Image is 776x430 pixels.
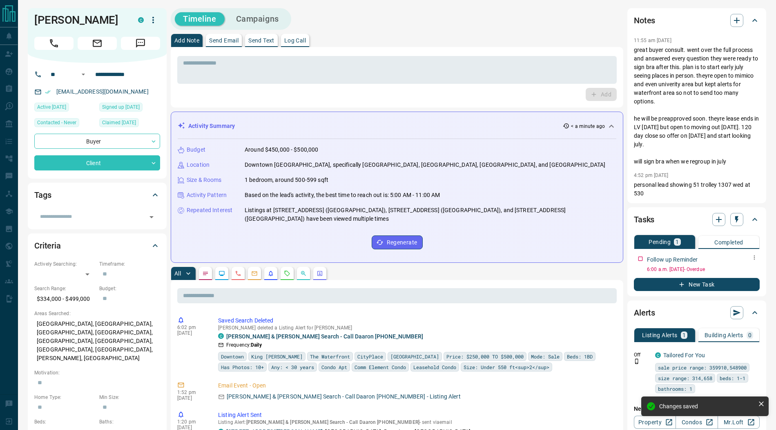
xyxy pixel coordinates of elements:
[37,119,76,127] span: Contacted - Never
[720,374,745,382] span: beds: 1-1
[317,270,323,277] svg: Agent Actions
[175,12,225,26] button: Timeline
[634,46,760,166] p: great buyer consult. went over the full process and answered every question they were ready to si...
[658,385,692,393] span: bathrooms: 1
[245,191,440,199] p: Based on the lead's activity, the best time to reach out is: 5:00 AM - 11:00 AM
[34,13,126,27] h1: [PERSON_NAME]
[245,146,318,154] p: Around $450,000 - $500,000
[634,358,640,364] svg: Push Notification Only
[658,374,712,382] span: size range: 314,658
[99,394,160,401] p: Min Size:
[390,352,439,361] span: [GEOGRAPHIC_DATA]
[219,270,225,277] svg: Lead Browsing Activity
[634,278,760,291] button: New Task
[218,316,613,325] p: Saved Search Deleted
[634,306,655,319] h2: Alerts
[464,363,549,371] span: Size: Under 550 ft<sup>2</sup>
[177,390,206,395] p: 1:52 pm
[446,352,524,361] span: Price: $250,000 TO $500,000
[34,394,95,401] p: Home Type:
[34,188,51,202] h2: Tags
[634,405,760,413] p: New Alert:
[567,352,593,361] span: Beds: 1BD
[634,172,669,178] p: 4:52 pm [DATE]
[245,176,328,184] p: 1 bedroom, around 500-599 sqft
[355,363,406,371] span: Comm Element Condo
[209,38,239,43] p: Send Email
[659,403,755,410] div: Changes saved
[246,419,419,425] span: [PERSON_NAME] & [PERSON_NAME] Search - Call Daaron [PHONE_NUMBER]
[34,37,74,50] span: Call
[188,122,235,130] p: Activity Summary
[121,37,160,50] span: Message
[676,239,679,245] p: 1
[177,325,206,330] p: 6:02 pm
[174,271,181,276] p: All
[34,260,95,268] p: Actively Searching:
[221,363,264,371] span: Has Photos: 10+
[642,332,678,338] p: Listing Alerts
[248,38,274,43] p: Send Text
[300,270,307,277] svg: Opportunities
[177,330,206,336] p: [DATE]
[357,352,383,361] span: CityPlace
[228,12,287,26] button: Campaigns
[634,351,650,358] p: Off
[235,270,241,277] svg: Calls
[56,88,149,95] a: [EMAIL_ADDRESS][DOMAIN_NAME]
[78,69,88,79] button: Open
[221,352,244,361] span: Downtown
[634,213,654,226] h2: Tasks
[34,317,160,365] p: [GEOGRAPHIC_DATA], [GEOGRAPHIC_DATA], [GEOGRAPHIC_DATA], [GEOGRAPHIC_DATA], [GEOGRAPHIC_DATA], [G...
[634,210,760,229] div: Tasks
[218,411,613,419] p: Listing Alert Sent
[138,17,144,23] div: condos.ca
[634,181,760,198] p: personal lead showing 51 trolley 1307 wed at 530
[177,419,206,425] p: 1:20 pm
[37,103,66,111] span: Active [DATE]
[218,419,613,425] p: Listing Alert : - sent via email
[45,89,51,95] svg: Email Verified
[634,416,676,429] a: Property
[99,260,160,268] p: Timeframe:
[34,185,160,205] div: Tags
[34,310,160,317] p: Areas Searched:
[102,119,136,127] span: Claimed [DATE]
[34,134,160,149] div: Buyer
[34,103,95,114] div: Sun Aug 17 2025
[78,37,117,50] span: Email
[218,325,613,331] p: [PERSON_NAME] deleted a Listing Alert for [PERSON_NAME]
[34,292,95,306] p: $334,000 - $499,000
[634,303,760,322] div: Alerts
[663,352,705,358] a: Tailored For You
[268,270,274,277] svg: Listing Alerts
[102,103,140,111] span: Signed up [DATE]
[218,381,613,390] p: Email Event - Open
[571,123,605,130] p: < a minute ago
[634,14,655,27] h2: Notes
[178,119,616,134] div: Activity Summary< a minute ago
[647,255,698,264] p: Follow up Reminder
[655,352,661,358] div: condos.ca
[682,332,686,338] p: 1
[227,392,461,401] p: [PERSON_NAME] & [PERSON_NAME] Search - Call Daaron [PHONE_NUMBER] - Listing Alert
[34,285,95,292] p: Search Range:
[531,352,560,361] span: Mode: Sale
[658,363,747,372] span: sale price range: 359910,548900
[226,341,262,349] p: Frequency:
[99,285,160,292] p: Budget:
[226,333,423,340] a: [PERSON_NAME] & [PERSON_NAME] Search - Call Daaron [PHONE_NUMBER]
[705,332,743,338] p: Building Alerts
[634,11,760,30] div: Notes
[99,103,160,114] div: Mon Jun 02 2025
[251,270,258,277] svg: Emails
[187,176,222,184] p: Size & Rooms
[284,270,290,277] svg: Requests
[99,418,160,426] p: Baths:
[271,363,314,371] span: Any: < 30 years
[372,235,423,249] button: Regenerate
[34,155,160,170] div: Client
[187,191,227,199] p: Activity Pattern
[748,332,751,338] p: 0
[187,161,210,169] p: Location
